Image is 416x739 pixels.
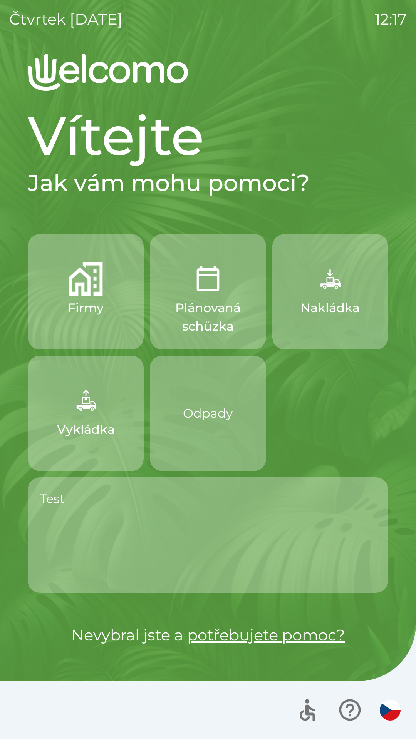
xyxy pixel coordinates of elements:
img: f13ba18a-b211-450c-abe6-f0da78179e0f.png [313,262,347,296]
p: Odpady [183,404,233,423]
p: Vykládka [57,420,115,439]
p: Nevybral jste a [28,624,388,647]
button: Nakládka [272,234,388,349]
h2: Jak vám mohu pomoci? [28,169,388,197]
img: Logo [28,54,388,91]
p: Test [40,490,376,508]
button: Odpady [150,356,266,471]
button: Vykládka [28,356,144,471]
p: Plánovaná schůzka [168,299,247,336]
button: Plánovaná schůzka [150,234,266,349]
img: 8604b6e8-2b92-4852-858d-af93d6db5933.png [191,262,225,296]
a: potřebujete pomoc? [187,625,345,644]
img: 122be468-0449-4234-a4e4-f2ffd399f15f.png [69,262,103,296]
p: 12:17 [375,8,407,31]
img: 9bcc2a63-ae21-4efc-9540-ae7b1995d7f3.png [69,383,103,417]
p: čtvrtek [DATE] [9,8,122,31]
h1: Vítejte [28,103,388,169]
img: cs flag [380,700,401,721]
button: Firmy [28,234,144,349]
p: Nakládka [300,299,360,317]
p: Firmy [68,299,104,317]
